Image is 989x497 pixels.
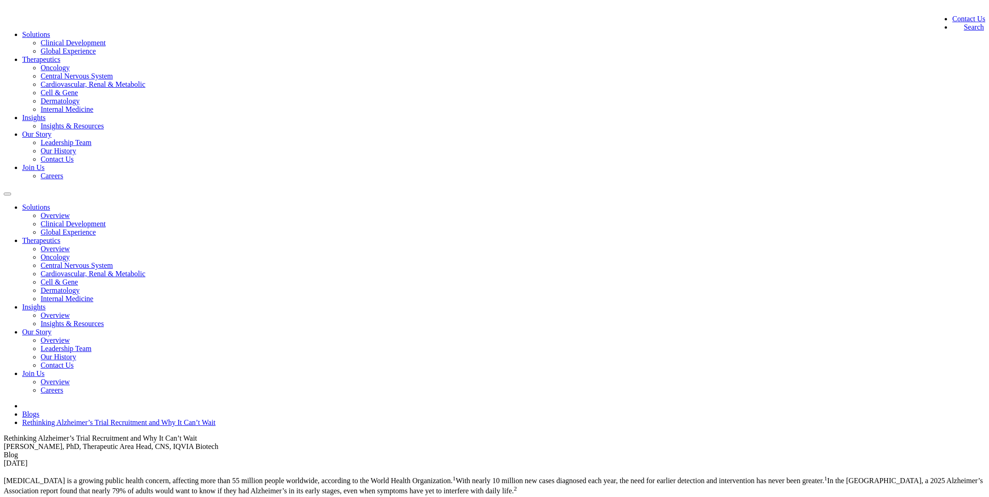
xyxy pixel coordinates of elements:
a: Internal Medicine [41,295,93,303]
a: Careers [41,172,63,180]
a: Leadership Team [41,139,91,146]
a: Central Nervous System [41,261,113,269]
a: Oncology [41,253,70,261]
a: Search [952,23,984,31]
a: Internal Medicine [41,105,93,113]
a: Central Nervous System [41,72,113,80]
img: search.svg [952,23,961,32]
a: Cell & Gene [41,278,78,286]
a: Therapeutics [22,55,60,63]
a: Therapeutics [22,236,60,244]
a: Our Story [22,130,52,138]
a: Cardiovascular, Renal & Metabolic [41,80,145,88]
a: Global Experience [41,228,96,236]
div: Blog [4,451,985,459]
a: Blogs [22,410,39,418]
a: Cardiovascular, Renal & Metabolic [41,270,145,278]
a: Join Us [22,370,44,377]
p: [MEDICAL_DATA] is a growing public health concern, affecting more than 55 million people worldwid... [4,475,985,496]
a: Join Us [22,164,44,171]
sup: 1 [452,475,456,482]
a: Clinical Development [41,39,106,47]
a: Our History [41,147,76,155]
a: Overview [41,311,70,319]
sup: 2 [514,485,517,492]
a: Solutions [22,30,50,38]
a: Insights & Resources [41,122,104,130]
a: Overview [41,245,70,253]
a: Dermatology [41,286,79,294]
a: Contact Us [952,15,985,23]
a: Dermatology [41,97,79,105]
a: Overview [41,336,70,344]
sup: 1 [824,475,827,482]
div: Rethinking Alzheimer’s Trial Recruitment and Why It Can’t Wait [4,434,985,442]
a: Our Story [22,328,52,336]
a: Global Experience [41,47,96,55]
div: [PERSON_NAME], PhD, Therapeutic Area Head, CNS, IQVIA Biotech [4,442,985,451]
a: Rethinking Alzheimer’s Trial Recruitment and Why It Can’t Wait [22,418,216,426]
a: Cell & Gene [41,89,78,97]
a: Leadership Team [41,345,91,352]
a: Careers [41,386,63,394]
a: Oncology [41,64,70,72]
a: Insights [22,303,46,311]
a: Overview [41,378,70,386]
a: Solutions [22,203,50,211]
a: Overview [41,212,70,219]
a: Contact Us [41,155,74,163]
a: Insights & Resources [41,320,104,327]
a: Our History [41,353,76,361]
div: [DATE] [4,459,985,467]
a: Clinical Development [41,220,106,228]
a: Insights [22,114,46,121]
a: Contact Us [41,361,74,369]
